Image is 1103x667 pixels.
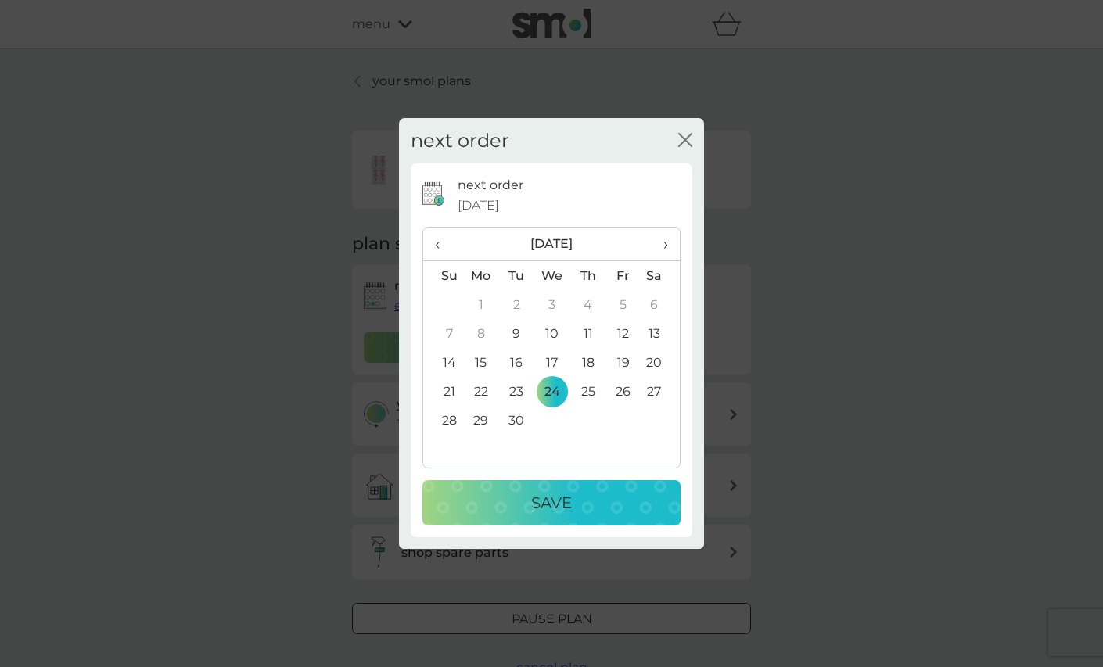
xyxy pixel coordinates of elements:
[423,406,463,435] td: 28
[458,195,499,216] span: [DATE]
[641,348,680,377] td: 20
[641,290,680,319] td: 6
[422,480,681,525] button: Save
[605,290,641,319] td: 5
[463,319,499,348] td: 8
[605,348,641,377] td: 19
[423,319,463,348] td: 7
[534,348,570,377] td: 17
[641,261,680,291] th: Sa
[641,319,680,348] td: 13
[499,290,534,319] td: 2
[570,290,605,319] td: 4
[652,228,668,260] span: ›
[534,261,570,291] th: We
[678,133,692,149] button: close
[423,348,463,377] td: 14
[463,290,499,319] td: 1
[458,175,523,195] p: next order
[570,261,605,291] th: Th
[423,377,463,406] td: 21
[605,377,641,406] td: 26
[534,290,570,319] td: 3
[499,348,534,377] td: 16
[435,228,451,260] span: ‹
[499,377,534,406] td: 23
[570,377,605,406] td: 25
[534,377,570,406] td: 24
[641,377,680,406] td: 27
[411,130,509,152] h2: next order
[463,377,499,406] td: 22
[499,261,534,291] th: Tu
[531,490,572,515] p: Save
[463,406,499,435] td: 29
[534,319,570,348] td: 10
[499,406,534,435] td: 30
[570,319,605,348] td: 11
[499,319,534,348] td: 9
[423,261,463,291] th: Su
[605,319,641,348] td: 12
[605,261,641,291] th: Fr
[463,228,641,261] th: [DATE]
[570,348,605,377] td: 18
[463,261,499,291] th: Mo
[463,348,499,377] td: 15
